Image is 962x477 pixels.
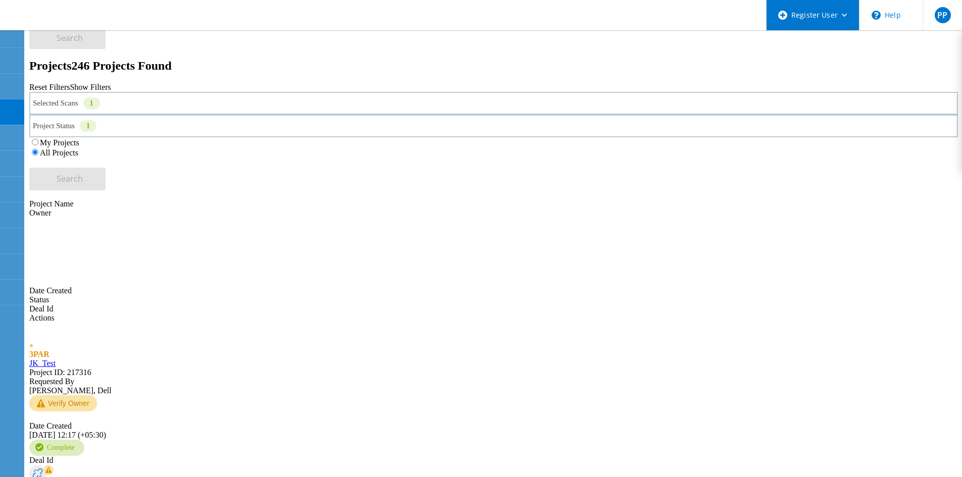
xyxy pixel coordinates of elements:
[29,395,97,411] button: Verify Owner
[937,11,947,19] span: PP
[872,11,881,20] svg: \n
[10,20,119,28] a: Live Optics Dashboard
[29,26,106,49] button: Search
[40,138,79,147] label: My Projects
[29,59,72,72] b: Projects
[29,168,106,190] button: Search
[70,83,111,91] a: Show Filters
[29,83,70,91] a: Reset Filters
[29,359,56,367] a: JK_Test
[29,313,958,323] div: Actions
[29,421,958,440] div: [DATE] 12:17 (+05:30)
[57,32,83,43] span: Search
[29,295,958,304] div: Status
[29,377,958,386] div: Requested By
[57,173,83,184] span: Search
[29,377,958,395] div: [PERSON_NAME], Dell
[29,218,958,295] div: Date Created
[29,421,958,431] div: Date Created
[29,208,958,218] div: Owner
[72,59,172,72] span: 246 Projects Found
[29,304,958,313] div: Deal Id
[29,350,49,358] span: 3PAR
[29,199,958,208] div: Project Name
[80,120,96,132] div: 1
[29,440,84,456] div: Complete
[29,92,958,115] div: Selected Scans
[83,97,100,109] div: 1
[40,148,78,157] label: All Projects
[29,456,958,465] div: Deal Id
[29,115,958,137] div: Project Status
[29,368,91,377] span: Project ID: 217316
